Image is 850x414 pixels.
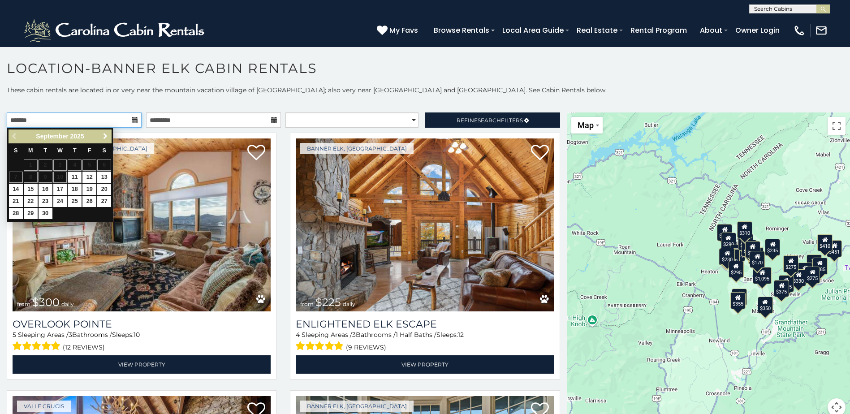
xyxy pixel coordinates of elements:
[296,331,300,339] span: 4
[13,318,271,330] a: Overlook Pointe
[53,184,67,195] a: 17
[572,22,622,38] a: Real Estate
[134,331,140,339] span: 10
[737,221,752,238] div: $310
[68,184,82,195] a: 18
[69,331,72,339] span: 3
[729,245,745,262] div: $424
[531,144,549,163] a: Add to favorites
[88,147,91,154] span: Friday
[798,263,813,280] div: $400
[9,208,23,219] a: 28
[82,196,96,207] a: 26
[296,138,554,311] img: Enlightened Elk Escape
[300,143,414,154] a: Banner Elk, [GEOGRAPHIC_DATA]
[73,147,77,154] span: Thursday
[352,331,356,339] span: 3
[24,208,38,219] a: 29
[97,172,111,183] a: 13
[13,331,16,339] span: 5
[13,138,271,311] img: Overlook Pointe
[812,258,828,275] div: $485
[13,330,271,353] div: Sleeping Areas / Bathrooms / Sleeps:
[626,22,691,38] a: Rental Program
[828,117,846,135] button: Toggle fullscreen view
[82,184,96,195] a: 19
[17,401,71,412] a: Valle Crucis
[28,147,33,154] span: Monday
[99,131,111,142] a: Next
[43,147,47,154] span: Tuesday
[457,117,523,124] span: Refine Filters
[783,255,798,272] div: $275
[765,239,780,256] div: $235
[61,301,74,307] span: daily
[827,240,842,257] div: $451
[458,331,464,339] span: 12
[13,355,271,374] a: View Property
[757,297,772,314] div: $350
[578,121,594,130] span: Map
[53,196,67,207] a: 24
[70,133,84,140] span: 2025
[498,22,568,38] a: Local Area Guide
[13,138,271,311] a: Overlook Pointe from $300 daily
[296,355,554,374] a: View Property
[718,248,734,265] div: $305
[14,147,17,154] span: Sunday
[17,301,30,307] span: from
[429,22,494,38] a: Browse Rentals
[97,196,111,207] a: 27
[300,401,414,412] a: Banner Elk, [GEOGRAPHIC_DATA]
[732,289,747,306] div: $225
[102,133,109,140] span: Next
[425,112,560,128] a: RefineSearchFilters
[807,254,822,272] div: $400
[346,341,386,353] span: (9 reviews)
[377,25,420,36] a: My Favs
[39,208,52,219] a: 30
[296,138,554,311] a: Enlightened Elk Escape from $225 daily
[389,25,418,36] span: My Favs
[725,249,740,266] div: $250
[82,172,96,183] a: 12
[717,224,732,241] div: $720
[9,184,23,195] a: 14
[721,233,736,250] div: $290
[745,241,760,258] div: $570
[103,147,106,154] span: Saturday
[24,184,38,195] a: 15
[68,196,82,207] a: 25
[779,275,794,292] div: $305
[68,172,82,183] a: 11
[396,331,436,339] span: 1 Half Baths /
[730,292,746,309] div: $355
[478,117,501,124] span: Search
[817,234,833,251] div: $410
[815,24,828,37] img: mail-regular-white.png
[805,267,820,284] div: $275
[32,296,60,309] span: $300
[36,133,68,140] span: September
[793,24,806,37] img: phone-regular-white.png
[296,318,554,330] a: Enlightened Elk Escape
[695,22,727,38] a: About
[343,301,355,307] span: daily
[300,301,314,307] span: from
[39,184,52,195] a: 16
[774,280,789,297] div: $375
[791,269,806,286] div: $330
[742,240,757,257] div: $460
[63,341,105,353] span: (12 reviews)
[247,144,265,163] a: Add to favorites
[728,261,743,278] div: $295
[753,267,772,284] div: $1,095
[296,330,554,353] div: Sleeping Areas / Bathrooms / Sleeps:
[9,196,23,207] a: 21
[57,147,63,154] span: Wednesday
[738,233,753,250] div: $535
[720,248,735,265] div: $230
[571,117,603,134] button: Change map style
